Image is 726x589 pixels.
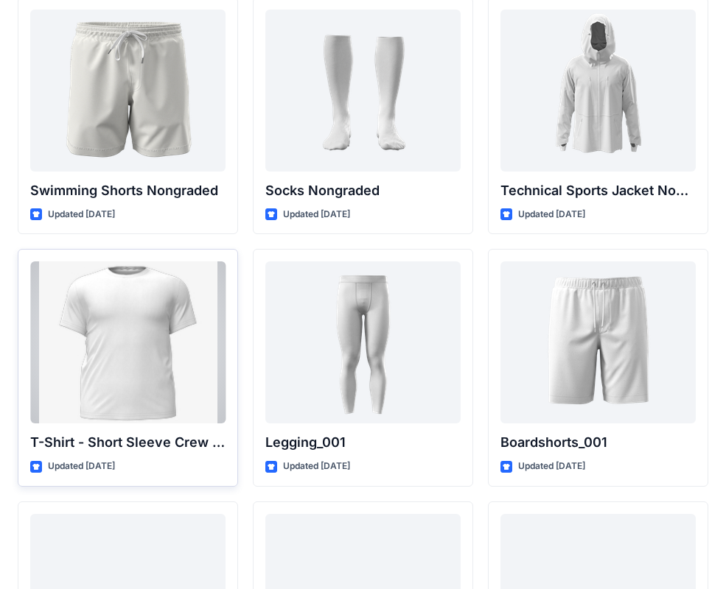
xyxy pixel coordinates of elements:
a: T-Shirt - Short Sleeve Crew Neck [30,261,226,423]
a: Legging_001 [265,261,461,423]
p: Updated [DATE] [283,459,350,474]
a: Swimming Shorts Nongraded [30,10,226,172]
p: Legging_001 [265,432,461,453]
p: T-Shirt - Short Sleeve Crew Neck [30,432,226,453]
p: Updated [DATE] [518,459,585,474]
p: Socks Nongraded [265,180,461,201]
a: Socks Nongraded [265,10,461,172]
a: Boardshorts_001 [500,261,696,423]
p: Updated [DATE] [48,459,115,474]
p: Updated [DATE] [48,207,115,222]
p: Technical Sports Jacket Nongraded [500,180,696,201]
p: Swimming Shorts Nongraded [30,180,226,201]
a: Technical Sports Jacket Nongraded [500,10,696,172]
p: Updated [DATE] [283,207,350,222]
p: Boardshorts_001 [500,432,696,453]
p: Updated [DATE] [518,207,585,222]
